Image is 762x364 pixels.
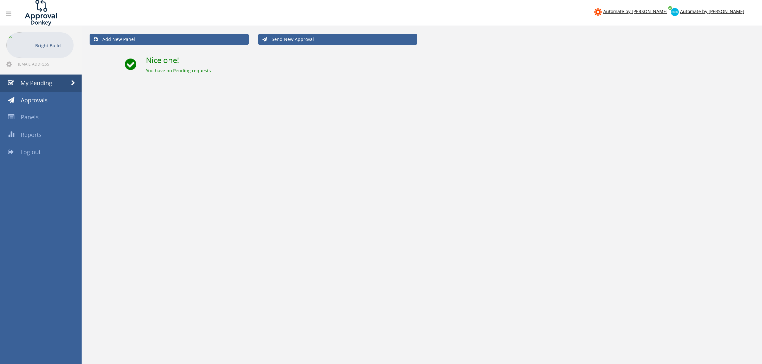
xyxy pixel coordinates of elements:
p: Bright Build [35,42,70,50]
span: Reports [21,131,42,138]
span: Panels [21,113,39,121]
a: Add New Panel [90,34,249,45]
span: Approvals [21,96,48,104]
div: You have no Pending requests. [146,67,754,74]
img: xero-logo.png [671,8,679,16]
span: Log out [20,148,41,156]
img: zapier-logomark.png [594,8,602,16]
h2: Nice one! [146,56,754,64]
span: Automate by [PERSON_NAME] [603,8,668,14]
span: [EMAIL_ADDRESS][DOMAIN_NAME] [18,61,72,67]
a: Send New Approval [258,34,417,45]
span: Automate by [PERSON_NAME] [680,8,744,14]
span: My Pending [20,79,52,87]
